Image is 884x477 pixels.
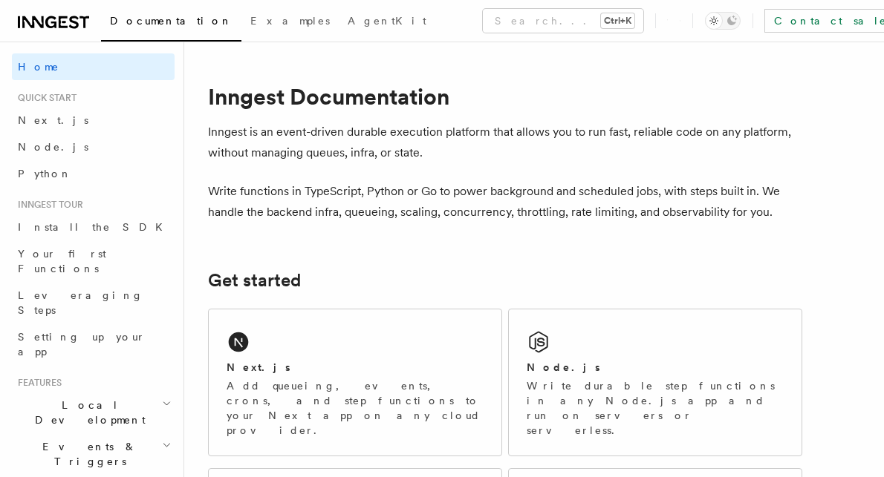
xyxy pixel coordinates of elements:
button: Toggle dark mode [705,12,741,30]
a: Examples [241,4,339,40]
span: Install the SDK [18,221,172,233]
span: Local Development [12,398,162,427]
p: Write durable step functions in any Node.js app and run on servers or serverless. [527,378,784,438]
button: Local Development [12,392,175,433]
span: AgentKit [348,15,426,27]
p: Add queueing, events, crons, and step functions to your Next app on any cloud provider. [227,378,484,438]
a: Next.jsAdd queueing, events, crons, and step functions to your Next app on any cloud provider. [208,309,502,456]
a: Next.js [12,107,175,134]
a: AgentKit [339,4,435,40]
a: Documentation [101,4,241,42]
a: Python [12,160,175,187]
a: Install the SDK [12,214,175,240]
span: Inngest tour [12,199,83,211]
a: Home [12,53,175,80]
span: Documentation [110,15,233,27]
kbd: Ctrl+K [601,13,634,28]
span: Quick start [12,92,77,104]
a: Node.jsWrite durable step functions in any Node.js app and run on servers or serverless. [508,309,802,456]
a: Your first Functions [12,240,175,282]
span: Setting up your app [18,331,146,358]
a: Leveraging Steps [12,282,175,323]
button: Search...Ctrl+K [483,9,643,33]
span: Your first Functions [18,248,106,274]
a: Get started [208,270,301,291]
h2: Next.js [227,360,290,375]
p: Inngest is an event-driven durable execution platform that allows you to run fast, reliable code ... [208,122,802,163]
span: Home [18,59,59,74]
span: Examples [250,15,330,27]
button: Events & Triggers [12,433,175,475]
h2: Node.js [527,360,600,375]
span: Features [12,377,62,389]
span: Leveraging Steps [18,289,143,316]
span: Next.js [18,114,88,126]
span: Node.js [18,141,88,153]
h1: Inngest Documentation [208,83,802,110]
a: Setting up your app [12,323,175,365]
span: Events & Triggers [12,439,162,469]
p: Write functions in TypeScript, Python or Go to power background and scheduled jobs, with steps bu... [208,181,802,223]
a: Node.js [12,134,175,160]
span: Python [18,168,72,180]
